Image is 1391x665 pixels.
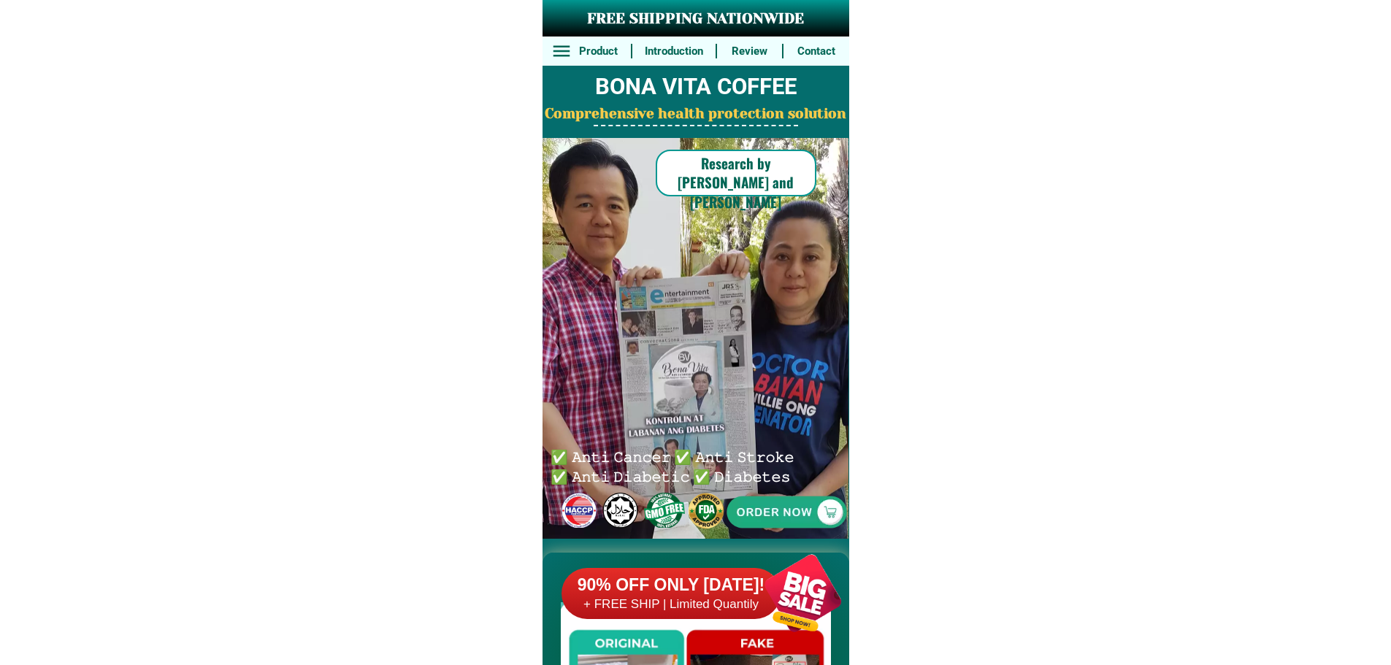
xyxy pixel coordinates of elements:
h3: FREE SHIPPING NATIONWIDE [543,8,849,30]
h6: Review [725,43,775,60]
h2: Comprehensive health protection solution [543,104,849,125]
h6: Introduction [640,43,708,60]
h6: 90% OFF ONLY [DATE]! [562,574,781,596]
h6: Product [573,43,623,60]
h6: + FREE SHIP | Limited Quantily [562,596,781,612]
h2: BONA VITA COFFEE [543,70,849,104]
h6: ✅ 𝙰𝚗𝚝𝚒 𝙲𝚊𝚗𝚌𝚎𝚛 ✅ 𝙰𝚗𝚝𝚒 𝚂𝚝𝚛𝚘𝚔𝚎 ✅ 𝙰𝚗𝚝𝚒 𝙳𝚒𝚊𝚋𝚎𝚝𝚒𝚌 ✅ 𝙳𝚒𝚊𝚋𝚎𝚝𝚎𝚜 [551,446,800,485]
h2: FAKE VS ORIGINAL [543,564,849,603]
h6: Research by [PERSON_NAME] and [PERSON_NAME] [656,153,816,212]
h6: Contact [792,43,841,60]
